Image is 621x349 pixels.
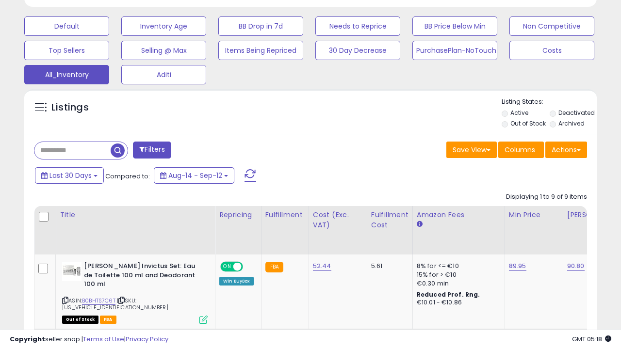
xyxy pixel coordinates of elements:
button: Filters [133,142,171,159]
button: Save View [446,142,497,158]
span: OFF [242,263,257,271]
span: Columns [505,145,535,155]
div: €0.30 min [417,279,497,288]
button: Aug-14 - Sep-12 [154,167,234,184]
button: Non Competitive [509,16,594,36]
button: BB Price Below Min [412,16,497,36]
div: Amazon Fees [417,210,501,220]
button: Costs [509,41,594,60]
div: Win BuyBox [219,277,254,286]
button: Inventory Age [121,16,206,36]
small: Amazon Fees. [417,220,423,229]
div: Repricing [219,210,257,220]
h5: Listings [51,101,89,114]
button: All_Inventory [24,65,109,84]
button: Items Being Repriced [218,41,303,60]
button: Actions [545,142,587,158]
a: 52.44 [313,261,331,271]
div: Min Price [509,210,559,220]
div: seller snap | | [10,335,168,344]
div: Fulfillment [265,210,305,220]
label: Archived [558,119,585,127]
p: Listing States: [502,97,597,107]
div: Title [60,210,211,220]
div: 8% for <= €10 [417,262,497,270]
button: PurchasePlan-NoTouch [412,41,497,60]
span: | SKU: [US_VEHICLE_IDENTIFICATION_NUMBER] [62,297,168,311]
div: €10.01 - €10.86 [417,299,497,307]
button: Last 30 Days [35,167,104,184]
button: Aditi [121,65,206,84]
span: Last 30 Days [49,171,92,180]
span: FBA [100,316,116,324]
b: Reduced Prof. Rng. [417,290,480,299]
button: Top Sellers [24,41,109,60]
div: 5.61 [371,262,405,270]
button: Selling @ Max [121,41,206,60]
label: Deactivated [558,109,595,117]
button: BB Drop in 7d [218,16,303,36]
button: Default [24,16,109,36]
button: 30 Day Decrease [315,41,400,60]
div: 15% for > €10 [417,270,497,279]
a: 89.95 [509,261,526,271]
a: 90.80 [567,261,585,271]
span: Aug-14 - Sep-12 [168,171,222,180]
b: [PERSON_NAME] Invictus Set: Eau de Toilette 100 ml and Deodorant 100 ml [84,262,202,291]
span: ON [221,263,233,271]
span: Compared to: [105,172,150,181]
div: Displaying 1 to 9 of 9 items [506,192,587,202]
label: Active [510,109,528,117]
a: Terms of Use [83,334,124,344]
a: Privacy Policy [126,334,168,344]
button: Columns [498,142,544,158]
label: Out of Stock [510,119,546,127]
div: Cost (Exc. VAT) [313,210,363,230]
button: Needs to Reprice [315,16,400,36]
small: FBA [265,262,283,272]
a: B0BHTS7C6T [82,297,115,305]
div: Fulfillment Cost [371,210,409,230]
strong: Copyright [10,334,45,344]
img: 41SHpQeEb7L._SL40_.jpg [62,262,82,281]
div: ASIN: [62,262,208,323]
span: All listings that are currently out of stock and unavailable for purchase on Amazon [62,316,98,324]
span: 2025-10-13 05:18 GMT [572,334,611,344]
